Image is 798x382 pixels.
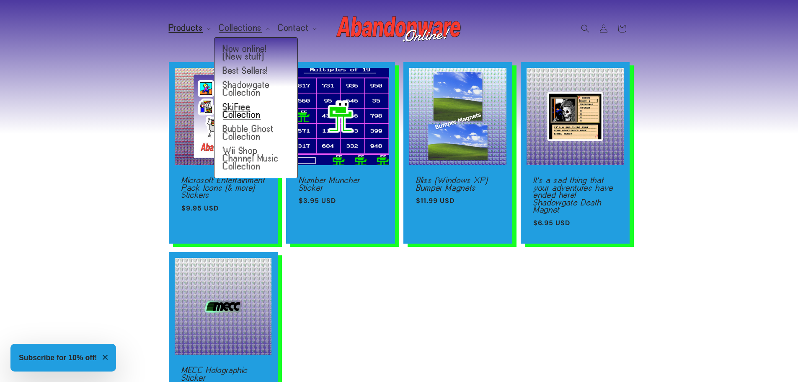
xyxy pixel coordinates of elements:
[219,24,262,32] span: Collections
[214,64,297,78] a: Best Sellers!
[181,177,265,199] a: Microsoft Entertainment Pack Icons (& more) Stickers
[416,177,500,191] a: Bliss (Windows XP) Bumper Magnets
[333,8,465,48] a: Abandonware
[214,78,297,100] a: Shadowgate Collection
[181,366,265,381] a: MECC Holographic Sticker
[214,122,297,144] a: Bubble Ghost Collection
[214,19,273,37] summary: Collections
[299,177,382,191] a: Number Muncher Sticker
[273,19,320,37] summary: Contact
[214,100,297,122] a: SkiFree Collection
[169,24,203,32] span: Products
[336,12,462,45] img: Abandonware
[164,19,214,37] summary: Products
[533,177,617,213] a: It's a sad thing that your adventures have ended here! Shadowgate Death Magnet
[576,19,594,38] summary: Search
[278,24,309,32] span: Contact
[214,42,297,64] a: Now online! (New stuff)
[214,144,297,174] a: Wii Shop Channel Music Collection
